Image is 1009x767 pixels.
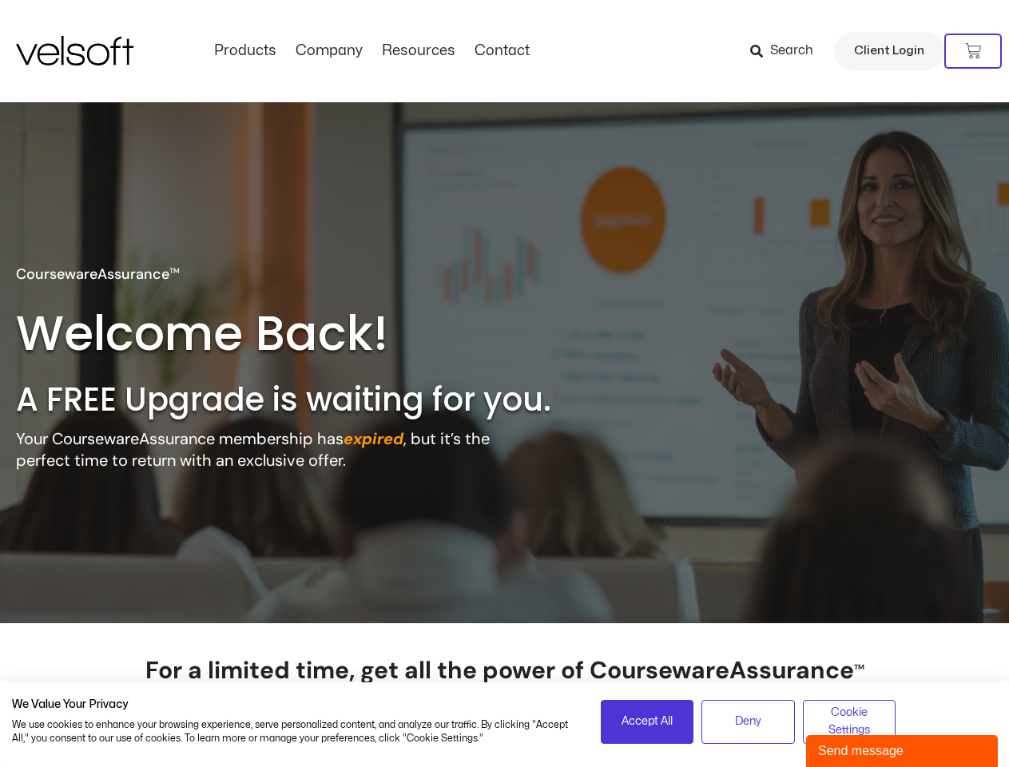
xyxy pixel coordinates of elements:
h2: Welcome Back! [16,302,413,364]
h2: A FREE Upgrade is waiting for you. [16,379,618,420]
span: Accept All [622,713,673,730]
h2: We Value Your Privacy [12,697,577,712]
span: Cookie Settings [813,704,886,740]
nav: Menu [205,42,539,60]
img: Velsoft Training Materials [16,36,133,66]
span: Search [770,41,813,62]
a: ContactMenu Toggle [465,42,539,60]
span: Deny [735,713,761,730]
iframe: chat widget [806,732,1001,767]
p: CoursewareAssurance [16,264,180,285]
p: We use cookies to enhance your browsing experience, serve personalized content, and analyze our t... [12,718,577,745]
button: Accept all cookies [601,700,694,744]
a: CompanyMenu Toggle [286,42,372,60]
strong: expired [344,428,403,449]
span: TM [169,266,180,276]
button: Adjust cookie preferences [803,700,896,744]
span: Client Login [854,41,924,62]
span: TM [854,662,864,672]
a: Client Login [834,32,944,70]
p: Your CoursewareAssurance membership has , but it’s the perfect time to return with an exclusive o... [16,428,508,471]
a: ResourcesMenu Toggle [372,42,465,60]
strong: For a limited time, get all the power of CoursewareAssurance [145,654,864,716]
a: Search [750,38,824,65]
button: Deny all cookies [701,700,795,744]
a: ProductsMenu Toggle [205,42,286,60]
